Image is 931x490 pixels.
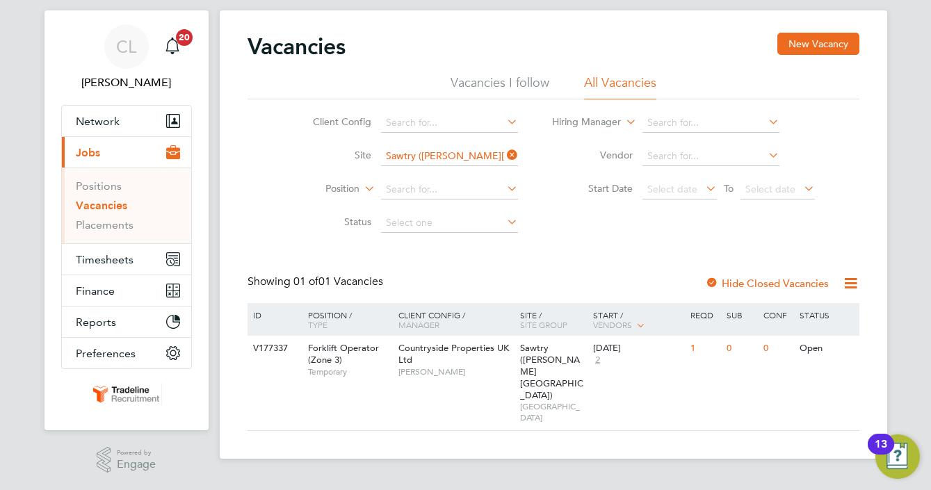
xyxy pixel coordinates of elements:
div: 1 [687,336,723,361]
span: Temporary [308,366,391,377]
div: V177337 [250,336,298,361]
span: Countryside Properties UK Ltd [398,342,509,366]
span: Engage [117,459,156,471]
div: Status [796,303,857,327]
label: Start Date [553,182,633,195]
input: Search for... [642,113,779,133]
a: Placements [76,218,133,231]
label: Hide Closed Vacancies [705,277,829,290]
div: Jobs [62,168,191,243]
label: Position [280,182,359,196]
span: Finance [76,284,115,297]
span: [GEOGRAPHIC_DATA] [520,401,586,423]
span: Preferences [76,347,136,360]
a: Vacancies [76,199,127,212]
img: tradelinerecruitment-logo-retina.png [90,383,163,405]
span: Sawtry ([PERSON_NAME][GEOGRAPHIC_DATA]) [520,342,583,401]
span: Vendors [593,319,632,330]
div: Sub [723,303,759,327]
input: Search for... [381,180,518,199]
label: Site [291,149,371,161]
span: Select date [745,183,795,195]
span: Select date [647,183,697,195]
div: ID [250,303,298,327]
button: Network [62,106,191,136]
input: Search for... [642,147,779,166]
label: Hiring Manager [541,115,621,129]
span: Callum Linnell [61,74,192,91]
div: Client Config / [395,303,517,336]
input: Select one [381,213,518,233]
span: Manager [398,319,439,330]
span: 01 Vacancies [293,275,383,288]
div: Site / [517,303,590,336]
button: Jobs [62,137,191,168]
button: Preferences [62,338,191,368]
button: Open Resource Center, 13 new notifications [875,434,920,479]
button: Timesheets [62,244,191,275]
span: To [720,179,738,197]
div: 0 [760,336,796,361]
li: All Vacancies [584,74,656,99]
li: Vacancies I follow [451,74,549,99]
span: Forklift Operator (Zone 3) [308,342,379,366]
input: Search for... [381,113,518,133]
div: Position / [298,303,395,336]
label: Vendor [553,149,633,161]
span: CL [116,38,136,56]
div: Start / [590,303,687,338]
span: 20 [176,29,193,46]
span: 2 [593,354,602,366]
a: 20 [159,24,186,69]
div: Showing [248,275,386,289]
a: Go to home page [61,383,192,405]
a: Positions [76,179,122,193]
div: 13 [875,444,887,462]
div: Open [796,336,857,361]
span: Timesheets [76,253,133,266]
span: Jobs [76,146,100,159]
h2: Vacancies [248,33,346,60]
a: CL[PERSON_NAME] [61,24,192,91]
input: Search for... [381,147,518,166]
div: [DATE] [593,343,683,354]
span: Reports [76,316,116,329]
span: Site Group [520,319,567,330]
span: Type [308,319,327,330]
nav: Main navigation [44,10,209,430]
button: Reports [62,307,191,337]
a: Powered byEngage [97,447,156,473]
label: Status [291,215,371,228]
button: Finance [62,275,191,306]
label: Client Config [291,115,371,128]
span: Network [76,115,120,128]
button: New Vacancy [777,33,859,55]
div: Conf [760,303,796,327]
span: Powered by [117,447,156,459]
div: Reqd [687,303,723,327]
span: [PERSON_NAME] [398,366,513,377]
span: 01 of [293,275,318,288]
div: 0 [723,336,759,361]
